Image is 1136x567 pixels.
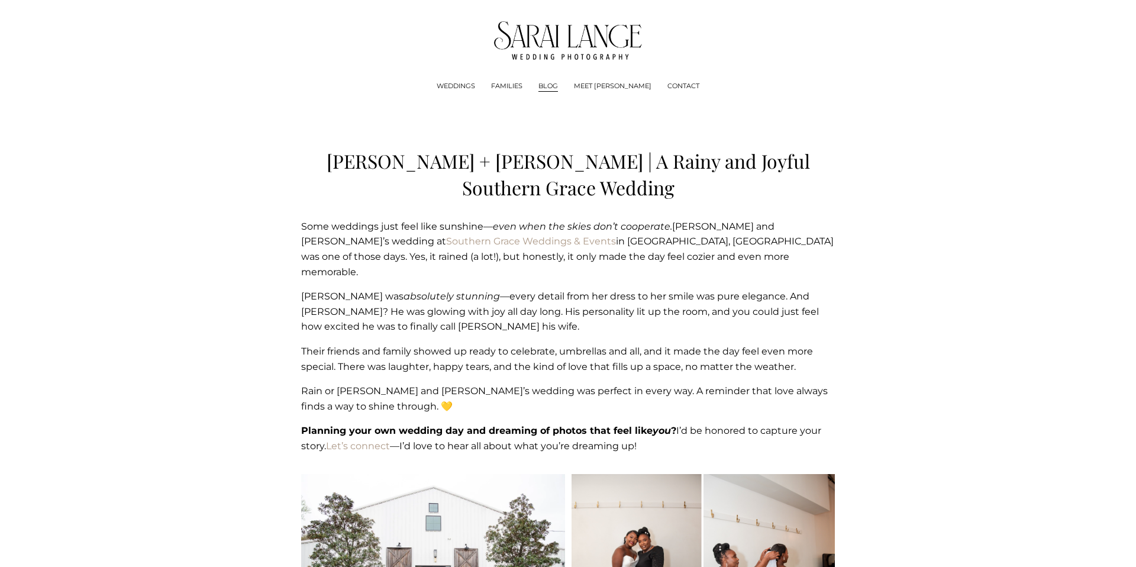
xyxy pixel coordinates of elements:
[574,80,651,92] a: MEET [PERSON_NAME]
[326,440,390,452] a: Let’s connect
[667,80,699,92] a: CONTACT
[538,80,558,92] a: BLOG
[301,425,676,436] strong: Planning your own wedding day and dreaming of photos that feel like ?
[301,219,835,279] p: Some weddings just feel like sunshine— [PERSON_NAME] and [PERSON_NAME]’s wedding at in [GEOGRAPHI...
[404,291,500,302] em: absolutely stunning
[491,80,522,92] a: FAMILIES
[437,81,475,92] span: WEDDINGS
[301,423,835,453] p: I’d be honored to capture your story. —I’d love to hear all about what you’re dreaming up!
[301,148,835,201] h1: [PERSON_NAME] + [PERSON_NAME] | A Rainy and Joyful Southern Grace Wedding
[301,289,835,334] p: [PERSON_NAME] was —every detail from her dress to her smile was pure elegance. And [PERSON_NAME]?...
[446,236,616,247] a: Southern Grace Weddings & Events
[653,425,671,436] em: you
[437,80,475,92] a: folder dropdown
[493,221,672,232] em: even when the skies don’t cooperate.
[301,384,835,414] p: Rain or [PERSON_NAME] and [PERSON_NAME]’s wedding was perfect in every way. A reminder that love ...
[494,21,643,60] img: Tennessee Wedding Photographer - Sarai Lange Photography
[301,344,835,374] p: Their friends and family showed up ready to celebrate, umbrellas and all, and it made the day fee...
